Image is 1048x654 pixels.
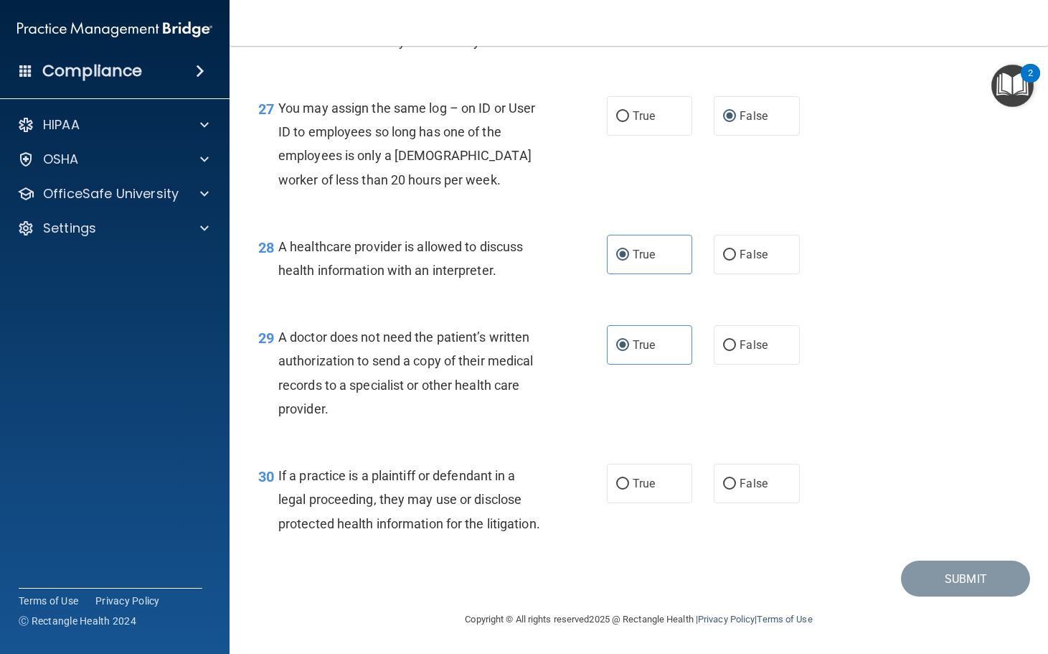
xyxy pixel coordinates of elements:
span: False [740,248,768,261]
input: False [723,340,736,351]
span: 27 [258,101,274,118]
input: True [616,479,629,490]
input: True [616,340,629,351]
a: Terms of Use [757,614,812,625]
span: True [633,338,655,352]
a: Settings [17,220,209,237]
input: False [723,111,736,122]
a: OfficeSafe University [17,185,209,202]
span: False [740,109,768,123]
a: Privacy Policy [95,594,160,608]
span: A doctor does not need the patient’s written authorization to send a copy of their medical record... [278,330,534,416]
span: A healthcare provider is allowed to discuss health information with an interpreter. [278,239,523,278]
span: Ⓒ Rectangle Health 2024 [19,614,136,628]
span: 30 [258,468,274,485]
span: True [633,477,655,490]
p: OfficeSafe University [43,185,179,202]
input: True [616,111,629,122]
div: 2 [1028,73,1033,92]
img: PMB logo [17,15,212,44]
span: If a practice is a plaintiff or defendant in a legal proceeding, they may use or disclose protect... [278,468,540,531]
p: HIPAA [43,116,80,134]
a: OSHA [17,151,209,168]
button: Open Resource Center, 2 new notifications [991,65,1034,107]
a: HIPAA [17,116,209,134]
span: False [740,338,768,352]
input: True [616,250,629,261]
a: Terms of Use [19,594,78,608]
input: False [723,479,736,490]
span: You may assign the same log – on ID or User ID to employees so long has one of the employees is o... [278,101,535,187]
span: 28 [258,239,274,256]
p: Settings [43,220,96,237]
span: False [740,477,768,490]
p: OSHA [43,151,79,168]
span: True [633,248,655,261]
input: False [723,250,736,261]
span: True [633,109,655,123]
a: Privacy Policy [698,614,755,625]
span: 29 [258,330,274,347]
h4: Compliance [42,61,142,81]
div: Copyright © All rights reserved 2025 @ Rectangle Health | | [377,597,901,643]
button: Submit [901,561,1030,597]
